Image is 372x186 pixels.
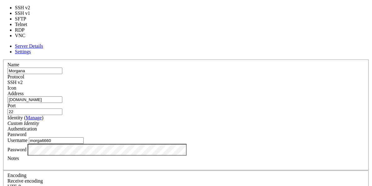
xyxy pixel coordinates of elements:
[7,173,26,178] label: Encoding
[7,132,26,137] span: Password
[2,2,292,8] x-row: Access denied
[7,178,43,184] label: Set the expected encoding for data received from the host. If the encodings do not match, visual ...
[7,121,39,126] i: Custom Identity
[15,27,36,33] li: RDP
[15,5,36,11] li: SSH v2
[2,28,292,33] x-row: [EMAIL_ADDRESS][DOMAIN_NAME]'s password:
[15,22,36,27] li: Telnet
[125,28,128,33] div: (47, 5)
[15,33,36,38] li: VNC
[7,80,23,85] span: SSH v2
[7,138,28,143] label: Username
[7,80,365,85] div: SSH v2
[2,8,292,13] x-row: [EMAIL_ADDRESS][DOMAIN_NAME]'s password:
[7,62,19,67] label: Name
[7,91,24,96] label: Address
[7,68,62,74] input: Server Name
[15,43,43,49] a: Server Details
[7,108,62,115] input: Port Number
[7,132,365,137] div: Password
[15,49,31,54] a: Settings
[7,85,16,91] label: Icon
[7,156,19,161] label: Notes
[24,115,43,120] span: ( )
[26,115,42,120] a: Manage
[7,96,62,103] input: Host Name or IP
[29,137,84,144] input: Login Username
[7,147,26,152] label: Password
[2,23,292,29] x-row: Access denied
[7,74,24,79] label: Protocol
[7,103,16,108] label: Port
[2,18,292,23] x-row: [EMAIL_ADDRESS][DOMAIN_NAME]'s password:
[7,126,37,131] label: Authentication
[7,121,365,126] div: Custom Identity
[2,13,292,18] x-row: Access denied
[7,115,43,120] label: Identity
[15,11,36,16] li: SSH v1
[15,16,36,22] li: SFTP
